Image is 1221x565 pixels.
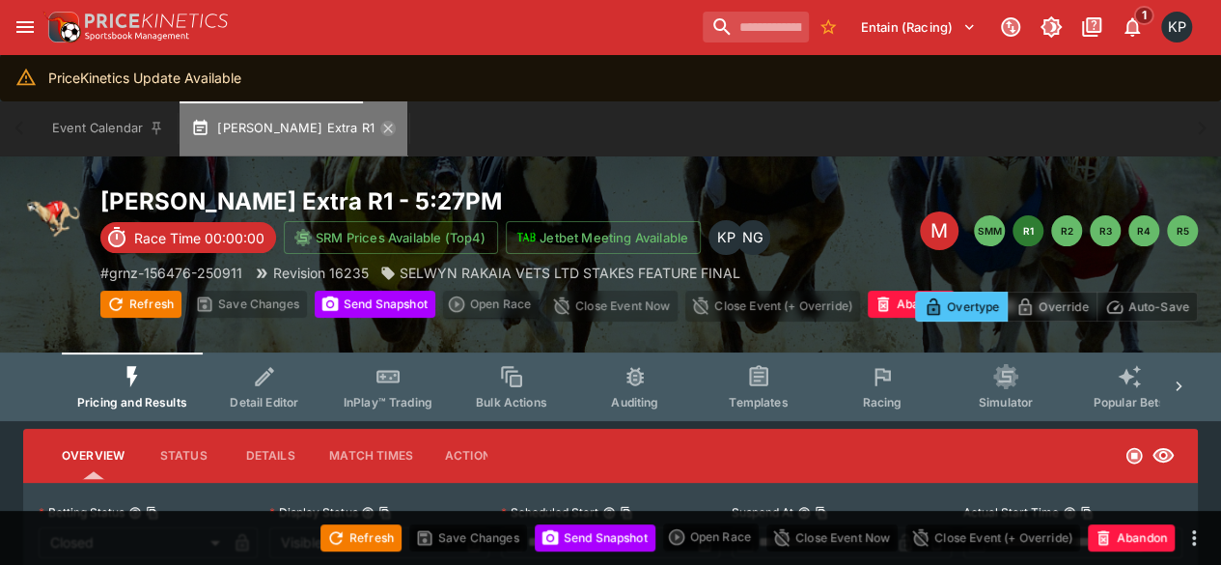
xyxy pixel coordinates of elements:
button: R4 [1128,215,1159,246]
button: Auto-Save [1096,292,1198,322]
button: Abandon [868,291,955,318]
button: Refresh [320,524,402,551]
button: Refresh [100,291,181,318]
div: split button [443,291,539,318]
button: Toggle light/dark mode [1034,10,1068,44]
p: Display Status [269,504,357,521]
nav: pagination navigation [974,215,1198,246]
span: Pricing and Results [77,395,187,410]
div: SELWYN RAKAIA VETS LTD STAKES FEATURE FINAL [380,263,740,283]
div: split button [663,523,759,551]
button: Copy To Clipboard [620,506,633,520]
button: Status [140,433,227,479]
svg: Closed [1124,446,1144,466]
p: Actual Start Time [963,504,1059,521]
div: Kedar Pandit [708,220,743,255]
button: Details [227,433,314,479]
button: Overtype [915,292,1008,322]
p: Betting Status [39,504,125,521]
img: PriceKinetics [85,14,228,28]
img: jetbet-logo.svg [516,228,536,247]
span: InPlay™ Trading [344,395,432,410]
img: greyhound_racing.png [23,186,85,248]
p: Suspend At [732,504,793,521]
div: Kedar Pandit [1161,12,1192,42]
span: Mark an event as closed and abandoned. [868,294,955,313]
span: 1 [1134,6,1154,25]
p: SELWYN RAKAIA VETS LTD STAKES FEATURE FINAL [400,263,740,283]
img: PriceKinetics Logo [42,8,81,46]
button: more [1182,526,1206,550]
button: R3 [1090,215,1121,246]
button: Connected to PK [993,10,1028,44]
span: Templates [729,395,788,410]
p: Race Time 00:00:00 [134,228,264,248]
p: Override [1039,297,1088,317]
button: Jetbet Meeting Available [506,221,701,254]
button: Betting StatusCopy To Clipboard [128,506,142,520]
p: Scheduled Start [501,504,598,521]
button: Send Snapshot [535,524,655,551]
button: [PERSON_NAME] Extra R1 [180,101,407,155]
span: Simulator [979,395,1033,410]
div: Nick Goss [735,220,770,255]
div: PriceKinetics Update Available [48,60,241,96]
button: Overview [46,433,140,479]
button: No Bookmarks [813,12,844,42]
button: Copy To Clipboard [1080,506,1094,520]
button: Display StatusCopy To Clipboard [361,506,375,520]
button: Override [1007,292,1096,322]
button: SMM [974,215,1005,246]
span: Bulk Actions [476,395,547,410]
button: Copy To Clipboard [815,506,828,520]
button: R5 [1167,215,1198,246]
p: Copy To Clipboard [100,263,242,283]
button: Suspend AtCopy To Clipboard [797,506,811,520]
span: Mark an event as closed and abandoned. [1088,526,1175,546]
button: R2 [1051,215,1082,246]
button: Select Tenant [849,12,987,42]
button: Actual Start TimeCopy To Clipboard [1063,506,1076,520]
span: Auditing [611,395,658,410]
div: Edit Meeting [920,212,958,250]
button: open drawer [8,10,42,44]
button: Copy To Clipboard [378,506,392,520]
button: Abandon [1088,524,1175,551]
p: Overtype [947,297,999,317]
button: Actions [429,433,515,479]
button: Send Snapshot [315,291,435,318]
svg: Visible [1152,444,1175,467]
span: Racing [862,395,902,410]
div: Start From [915,292,1198,322]
button: Match Times [314,433,429,479]
button: Kedar Pandit [1155,6,1198,48]
button: SRM Prices Available (Top4) [284,221,498,254]
span: Popular Bets [1093,395,1165,410]
button: Notifications [1115,10,1150,44]
p: Auto-Save [1128,297,1189,317]
button: Event Calendar [41,101,176,155]
button: Scheduled StartCopy To Clipboard [602,506,616,520]
div: Event type filters [62,353,1159,421]
h2: Copy To Clipboard [100,186,740,216]
button: Copy To Clipboard [146,506,159,520]
span: Detail Editor [230,395,298,410]
img: Sportsbook Management [85,32,189,41]
button: Documentation [1074,10,1109,44]
p: Revision 16235 [273,263,369,283]
button: R1 [1013,215,1043,246]
input: search [703,12,809,42]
